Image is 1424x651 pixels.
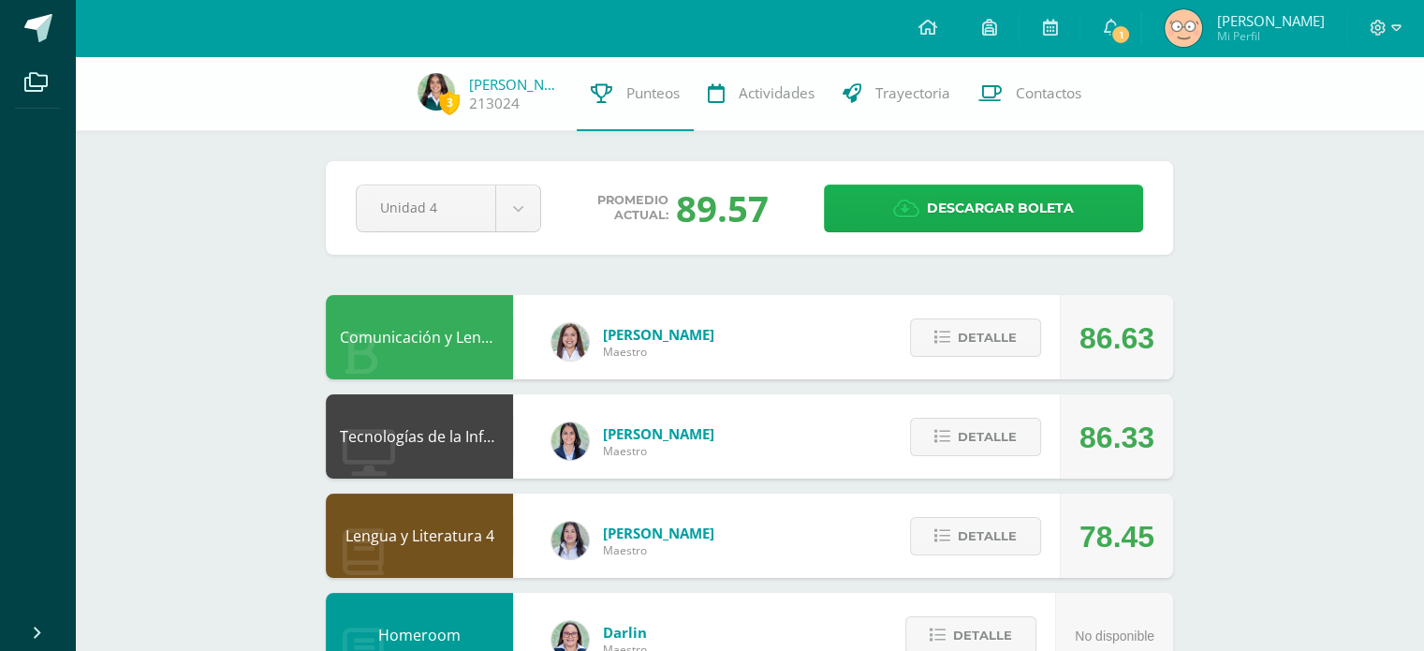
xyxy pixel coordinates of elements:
[326,394,513,479] div: Tecnologías de la Información y la Comunicación 4
[577,56,694,131] a: Punteos
[694,56,829,131] a: Actividades
[1165,9,1202,47] img: d03fd280b3815c970a39526cd7fe3189.png
[958,519,1017,554] span: Detalle
[964,56,1095,131] a: Contactos
[1079,296,1154,380] div: 86.63
[551,323,589,361] img: acecb51a315cac2de2e3deefdb732c9f.png
[603,443,714,459] span: Maestro
[829,56,964,131] a: Trayectoria
[958,320,1017,355] span: Detalle
[357,185,540,231] a: Unidad 4
[439,91,460,114] span: 3
[824,185,1143,232] a: Descargar boleta
[469,75,563,94] a: [PERSON_NAME]
[1216,11,1324,30] span: [PERSON_NAME]
[1079,395,1154,480] div: 86.33
[910,517,1041,555] button: Detalle
[676,184,769,232] div: 89.57
[1216,28,1324,44] span: Mi Perfil
[603,524,714,542] span: [PERSON_NAME]
[958,420,1017,454] span: Detalle
[603,344,714,360] span: Maestro
[1079,495,1154,579] div: 78.45
[326,494,513,578] div: Lengua y Literatura 4
[910,318,1041,357] button: Detalle
[910,418,1041,456] button: Detalle
[626,83,680,103] span: Punteos
[551,422,589,460] img: 7489ccb779e23ff9f2c3e89c21f82ed0.png
[326,295,513,379] div: Comunicación y Lenguaje L3 Inglés 4
[1075,629,1154,644] span: No disponible
[418,73,455,111] img: efc5564941734ba8ae4ba47e5e755d47.png
[875,83,950,103] span: Trayectoria
[551,522,589,559] img: df6a3bad71d85cf97c4a6d1acf904499.png
[603,542,714,558] span: Maestro
[927,185,1074,231] span: Descargar boleta
[603,623,647,642] span: Darlin
[603,424,714,443] span: [PERSON_NAME]
[1110,24,1131,45] span: 1
[469,94,520,113] a: 213024
[603,325,714,344] span: [PERSON_NAME]
[597,193,668,223] span: Promedio actual:
[739,83,815,103] span: Actividades
[380,185,472,229] span: Unidad 4
[1016,83,1081,103] span: Contactos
